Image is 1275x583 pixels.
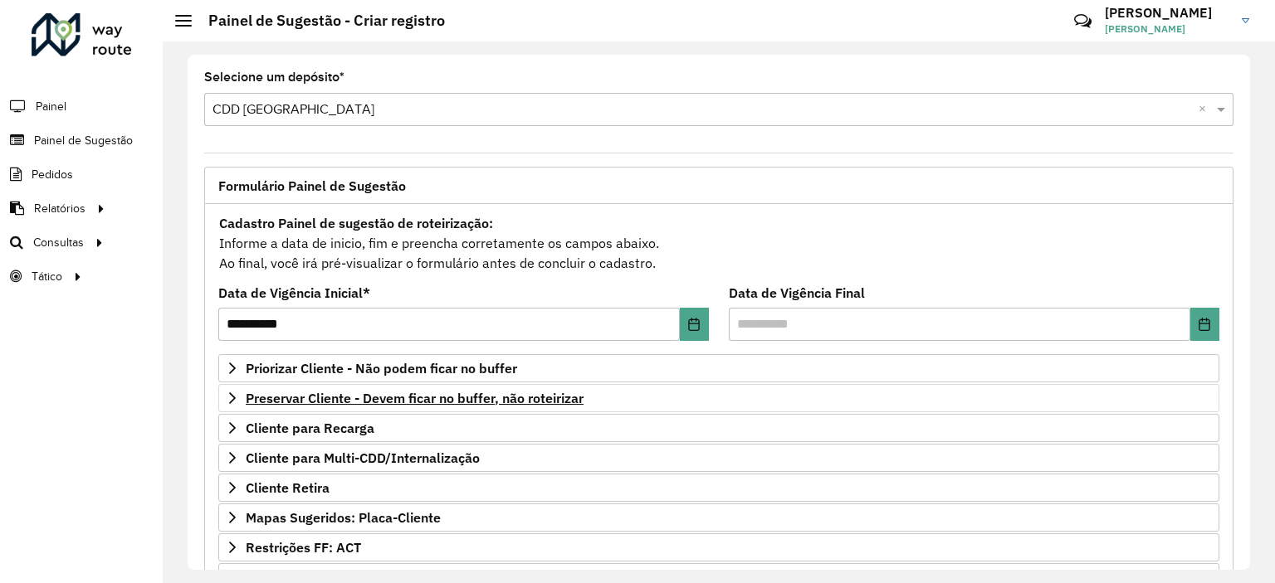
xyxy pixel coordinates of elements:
[218,179,406,192] span: Formulário Painel de Sugestão
[36,98,66,115] span: Painel
[246,451,480,464] span: Cliente para Multi-CDD/Internalização
[32,166,73,183] span: Pedidos
[246,541,361,554] span: Restrições FF: ACT
[218,354,1219,382] a: Priorizar Cliente - Não podem ficar no buffer
[1199,100,1213,119] span: Clear all
[218,212,1219,274] div: Informe a data de inicio, fim e preencha corretamente os campos abaixo. Ao final, você irá pré-vi...
[218,474,1219,502] a: Cliente Retira
[1105,5,1229,21] h3: [PERSON_NAME]
[218,414,1219,442] a: Cliente para Recarga
[246,421,374,435] span: Cliente para Recarga
[1105,22,1229,36] span: [PERSON_NAME]
[34,132,133,149] span: Painel de Sugestão
[218,283,370,303] label: Data de Vigência Inicial
[246,391,584,405] span: Preservar Cliente - Devem ficar no buffer, não roteirizar
[218,444,1219,472] a: Cliente para Multi-CDD/Internalização
[1065,3,1101,39] a: Contato Rápido
[192,12,445,30] h2: Painel de Sugestão - Criar registro
[218,503,1219,532] a: Mapas Sugeridos: Placa-Cliente
[204,67,344,87] label: Selecione um depósito
[246,511,441,524] span: Mapas Sugeridos: Placa-Cliente
[729,283,865,303] label: Data de Vigência Final
[246,481,330,494] span: Cliente Retira
[680,308,709,341] button: Choose Date
[219,215,493,231] strong: Cadastro Painel de sugestão de roteirização:
[218,533,1219,561] a: Restrições FF: ACT
[33,234,84,251] span: Consultas
[246,362,517,375] span: Priorizar Cliente - Não podem ficar no buffer
[32,268,62,285] span: Tático
[218,384,1219,412] a: Preservar Cliente - Devem ficar no buffer, não roteirizar
[1190,308,1219,341] button: Choose Date
[34,200,85,217] span: Relatórios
